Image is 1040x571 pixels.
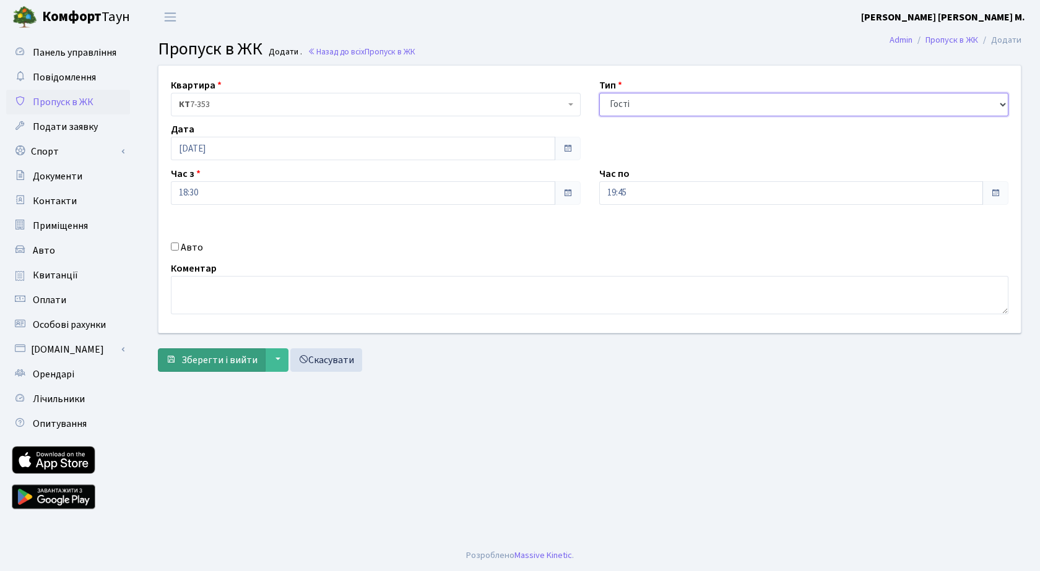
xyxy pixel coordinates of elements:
[33,71,96,84] span: Повідомлення
[6,114,130,139] a: Подати заявку
[6,238,130,263] a: Авто
[33,417,87,431] span: Опитування
[158,36,262,61] span: Пропуск в ЖК
[6,65,130,90] a: Повідомлення
[171,78,222,93] label: Квартира
[33,293,66,307] span: Оплати
[6,362,130,387] a: Орендарі
[33,120,98,134] span: Подати заявку
[33,219,88,233] span: Приміщення
[266,47,302,58] small: Додати .
[6,288,130,312] a: Оплати
[42,7,130,28] span: Таун
[181,353,258,367] span: Зберегти і вийти
[6,312,130,337] a: Особові рахунки
[6,411,130,436] a: Опитування
[466,549,574,562] div: Розроблено .
[871,27,1040,53] nav: breadcrumb
[6,164,130,189] a: Документи
[599,78,622,93] label: Тип
[12,5,37,30] img: logo.png
[171,261,217,276] label: Коментар
[6,263,130,288] a: Квитанції
[599,166,630,181] label: Час по
[365,46,415,58] span: Пропуск в ЖК
[890,33,912,46] a: Admin
[155,7,186,27] button: Переключити навігацію
[33,392,85,406] span: Лічильники
[861,10,1025,25] a: [PERSON_NAME] [PERSON_NAME] М.
[158,348,266,372] button: Зберегти і вийти
[33,46,116,59] span: Панель управління
[171,122,194,137] label: Дата
[171,93,581,116] span: <b>КТ</b>&nbsp;&nbsp;&nbsp;&nbsp;7-353
[33,244,55,257] span: Авто
[514,549,572,562] a: Massive Kinetic
[6,40,130,65] a: Панель управління
[33,268,78,282] span: Квитанції
[6,90,130,114] a: Пропуск в ЖК
[6,387,130,411] a: Лічильники
[290,348,362,372] a: Скасувати
[978,33,1021,47] li: Додати
[42,7,102,27] b: Комфорт
[33,170,82,183] span: Документи
[6,213,130,238] a: Приміщення
[308,46,415,58] a: Назад до всіхПропуск в ЖК
[33,95,93,109] span: Пропуск в ЖК
[861,11,1025,24] b: [PERSON_NAME] [PERSON_NAME] М.
[181,240,203,255] label: Авто
[33,194,77,208] span: Контакти
[179,98,565,111] span: <b>КТ</b>&nbsp;&nbsp;&nbsp;&nbsp;7-353
[171,166,201,181] label: Час з
[6,139,130,164] a: Спорт
[6,337,130,362] a: [DOMAIN_NAME]
[925,33,978,46] a: Пропуск в ЖК
[33,318,106,332] span: Особові рахунки
[33,367,74,381] span: Орендарі
[179,98,190,111] b: КТ
[6,189,130,213] a: Контакти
